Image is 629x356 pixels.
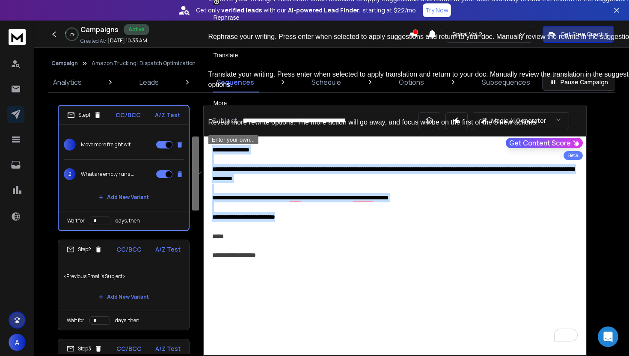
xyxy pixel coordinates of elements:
p: CC/BCC [116,111,141,119]
p: Created At: [80,38,106,44]
p: days, then [116,217,140,224]
a: Leads [134,72,164,92]
p: Wait for [67,317,84,324]
div: Open Intercom Messenger [598,326,618,347]
p: Leads [139,77,159,87]
button: Campaign [51,60,78,67]
h1: Campaigns [80,24,119,35]
div: To enrich screen reader interactions, please activate Accessibility in Grammarly extension settings [204,136,586,350]
div: Step 3 [67,345,102,353]
div: Step 2 [67,246,102,253]
p: A/Z Test [155,111,180,119]
button: Add New Variant [92,189,156,206]
div: Step 1 [67,111,101,119]
p: [DATE] 10:33 AM [108,37,147,44]
span: 2 [64,168,76,180]
button: Add New Variant [92,288,156,306]
li: Step2CC/BCCA/Z Test<Previous Email's Subject>Add New VariantWait fordays, then [58,240,190,330]
button: A [9,334,26,351]
span: 1 [64,139,76,151]
a: Analytics [48,72,87,92]
p: Wait for [67,217,85,224]
p: A/Z Test [155,245,181,254]
p: What are empty runs costing your fleet? [81,171,136,178]
p: CC/BCC [116,344,142,353]
img: logo [9,29,26,45]
p: Move more freight without adding trucks [81,141,136,148]
p: Amazon Trucking | Dispatch Optimization [92,60,196,67]
p: Analytics [53,77,82,87]
li: Step1CC/BCCA/Z Test1Move more freight without adding trucks2What are empty runs costing your flee... [58,105,190,231]
p: 7 % [70,32,74,37]
p: CC/BCC [116,245,142,254]
div: Beta [564,151,583,160]
p: days, then [115,317,139,324]
p: <Previous Email's Subject> [63,264,184,288]
div: Active [124,24,149,35]
p: Get only with our starting at $22/mo [196,6,416,15]
p: A/Z Test [155,344,181,353]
